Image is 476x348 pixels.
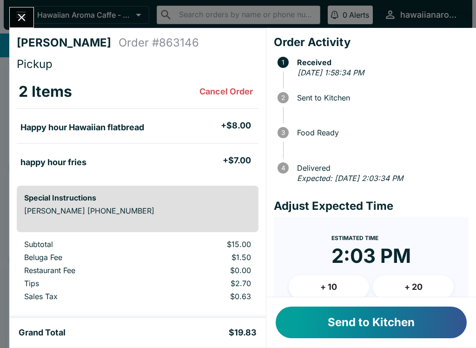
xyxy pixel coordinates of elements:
[20,157,86,168] h5: happy hour fries
[20,122,144,133] h5: Happy hour Hawaiian flatbread
[24,206,251,215] p: [PERSON_NAME] [PHONE_NUMBER]
[17,36,119,50] h4: [PERSON_NAME]
[281,94,285,101] text: 2
[297,68,364,77] em: [DATE] 1:58:34 PM
[292,94,469,102] span: Sent to Kitchen
[19,327,66,338] h5: Grand Total
[331,244,411,268] time: 2:03 PM
[24,193,251,202] h6: Special Instructions
[292,164,469,172] span: Delivered
[292,128,469,137] span: Food Ready
[24,292,147,301] p: Sales Tax
[24,240,147,249] p: Subtotal
[162,292,251,301] p: $0.63
[223,155,251,166] h5: + $7.00
[282,59,284,66] text: 1
[24,253,147,262] p: Beluga Fee
[17,75,258,178] table: orders table
[24,266,147,275] p: Restaurant Fee
[162,240,251,249] p: $15.00
[292,58,469,67] span: Received
[162,266,251,275] p: $0.00
[10,7,33,27] button: Close
[373,275,454,299] button: + 20
[24,279,147,288] p: Tips
[229,327,257,338] h5: $19.83
[289,275,370,299] button: + 10
[281,164,285,172] text: 4
[17,240,258,305] table: orders table
[221,120,251,131] h5: + $8.00
[331,234,378,241] span: Estimated Time
[17,57,53,71] span: Pickup
[297,174,403,183] em: Expected: [DATE] 2:03:34 PM
[162,279,251,288] p: $2.70
[19,82,72,101] h3: 2 Items
[281,129,285,136] text: 3
[276,307,467,338] button: Send to Kitchen
[274,35,469,49] h4: Order Activity
[196,82,257,101] button: Cancel Order
[119,36,199,50] h4: Order # 863146
[274,199,469,213] h4: Adjust Expected Time
[162,253,251,262] p: $1.50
